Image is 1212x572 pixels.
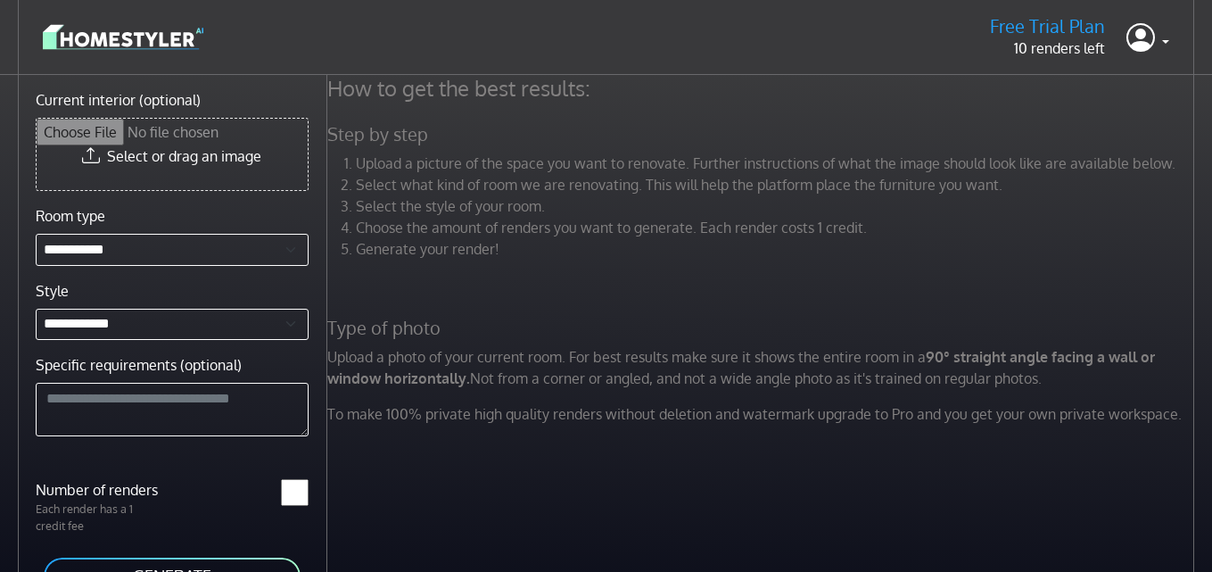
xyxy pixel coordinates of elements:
[43,21,203,53] img: logo-3de290ba35641baa71223ecac5eacb59cb85b4c7fdf211dc9aaecaaee71ea2f8.svg
[36,354,242,376] label: Specific requirements (optional)
[36,89,201,111] label: Current interior (optional)
[317,346,1209,389] p: Upload a photo of your current room. For best results make sure it shows the entire room in a Not...
[356,174,1199,195] li: Select what kind of room we are renovating. This will help the platform place the furniture you w...
[356,238,1199,260] li: Generate your render!
[356,217,1199,238] li: Choose the amount of renders you want to generate. Each render costs 1 credit.
[990,15,1105,37] h5: Free Trial Plan
[327,348,1155,387] strong: 90° straight angle facing a wall or window horizontally.
[36,205,105,227] label: Room type
[25,501,172,535] p: Each render has a 1 credit fee
[317,317,1209,339] h5: Type of photo
[356,153,1199,174] li: Upload a picture of the space you want to renovate. Further instructions of what the image should...
[317,75,1209,102] h4: How to get the best results:
[317,403,1209,425] p: To make 100% private high quality renders without deletion and watermark upgrade to Pro and you g...
[990,37,1105,59] p: 10 renders left
[36,280,69,302] label: Style
[356,195,1199,217] li: Select the style of your room.
[25,479,172,501] label: Number of renders
[317,123,1209,145] h5: Step by step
